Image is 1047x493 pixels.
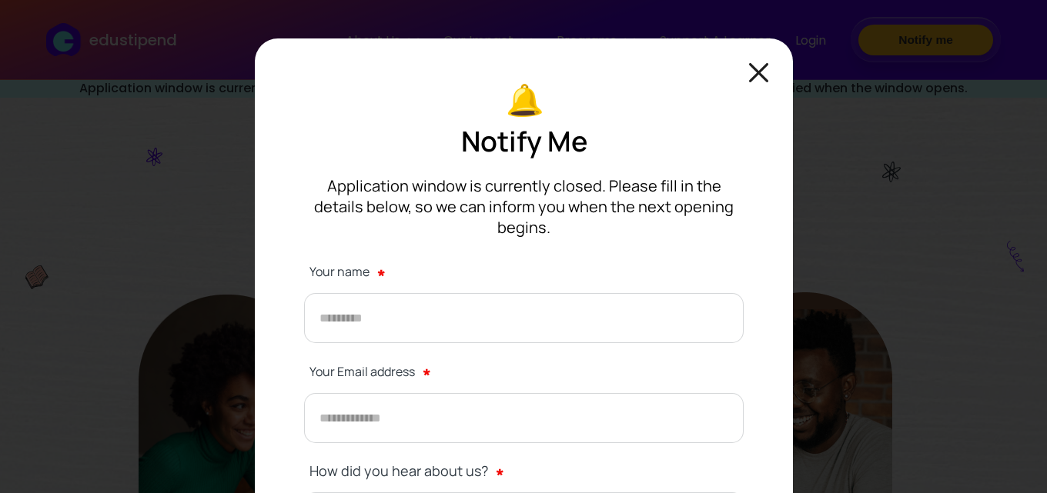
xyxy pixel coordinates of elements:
[309,455,744,488] label: How did you hear about us?
[309,255,744,288] label: Your name
[749,63,768,82] img: closeModal
[506,82,542,118] img: bell
[309,355,744,388] label: Your Email address
[304,175,744,238] p: Application window is currently closed. Please fill in the details below, so we can inform you wh...
[304,122,744,160] p: Notify Me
